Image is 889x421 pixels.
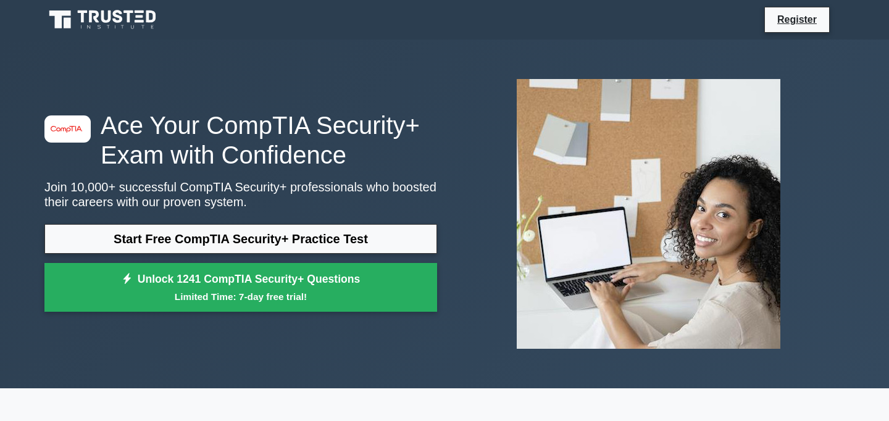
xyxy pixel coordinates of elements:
p: Join 10,000+ successful CompTIA Security+ professionals who boosted their careers with our proven... [44,180,437,209]
a: Unlock 1241 CompTIA Security+ QuestionsLimited Time: 7-day free trial! [44,263,437,312]
small: Limited Time: 7-day free trial! [60,290,422,304]
a: Start Free CompTIA Security+ Practice Test [44,224,437,254]
h1: Ace Your CompTIA Security+ Exam with Confidence [44,110,437,170]
a: Register [770,12,824,27]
